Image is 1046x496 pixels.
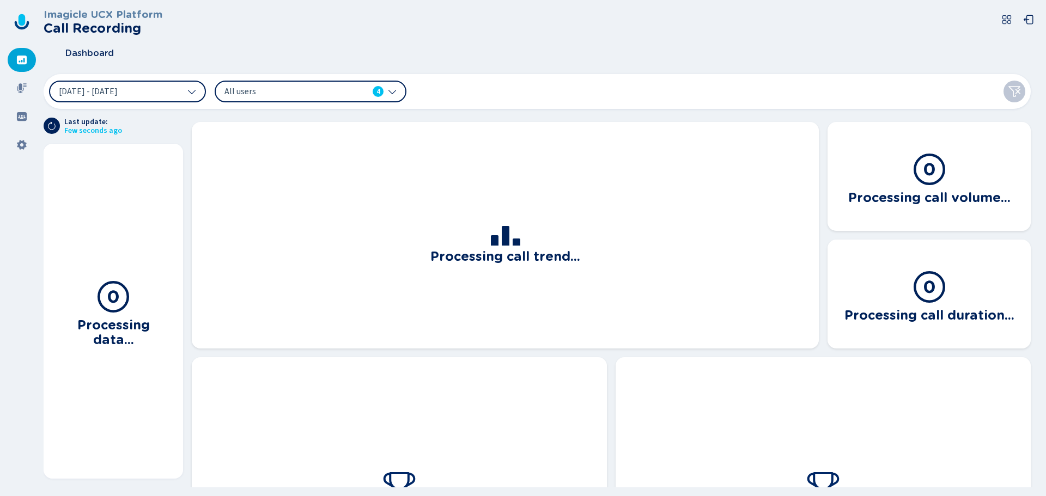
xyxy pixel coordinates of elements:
[16,54,27,65] svg: dashboard-filled
[47,121,56,130] svg: arrow-clockwise
[59,87,118,96] span: [DATE] - [DATE]
[64,126,122,135] span: Few seconds ago
[16,83,27,94] svg: mic-fill
[187,87,196,96] svg: chevron-down
[44,9,162,21] h3: Imagicle UCX Platform
[64,118,122,126] span: Last update:
[430,246,580,264] h3: Processing call trend...
[1008,85,1021,98] svg: funnel-disabled
[8,76,36,100] div: Recordings
[49,81,206,102] button: [DATE] - [DATE]
[388,87,397,96] svg: chevron-down
[848,187,1011,205] h3: Processing call volume...
[376,86,380,97] span: 4
[44,21,162,36] h2: Call Recording
[224,85,350,97] span: All users
[1004,81,1025,102] button: Clear filters
[16,111,27,122] svg: groups-filled
[1023,14,1034,25] svg: box-arrow-left
[65,48,114,58] span: Dashboard
[8,48,36,72] div: Dashboard
[57,314,170,347] h3: Processing data...
[8,133,36,157] div: Settings
[8,105,36,128] div: Groups
[844,304,1014,323] h3: Processing call duration...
